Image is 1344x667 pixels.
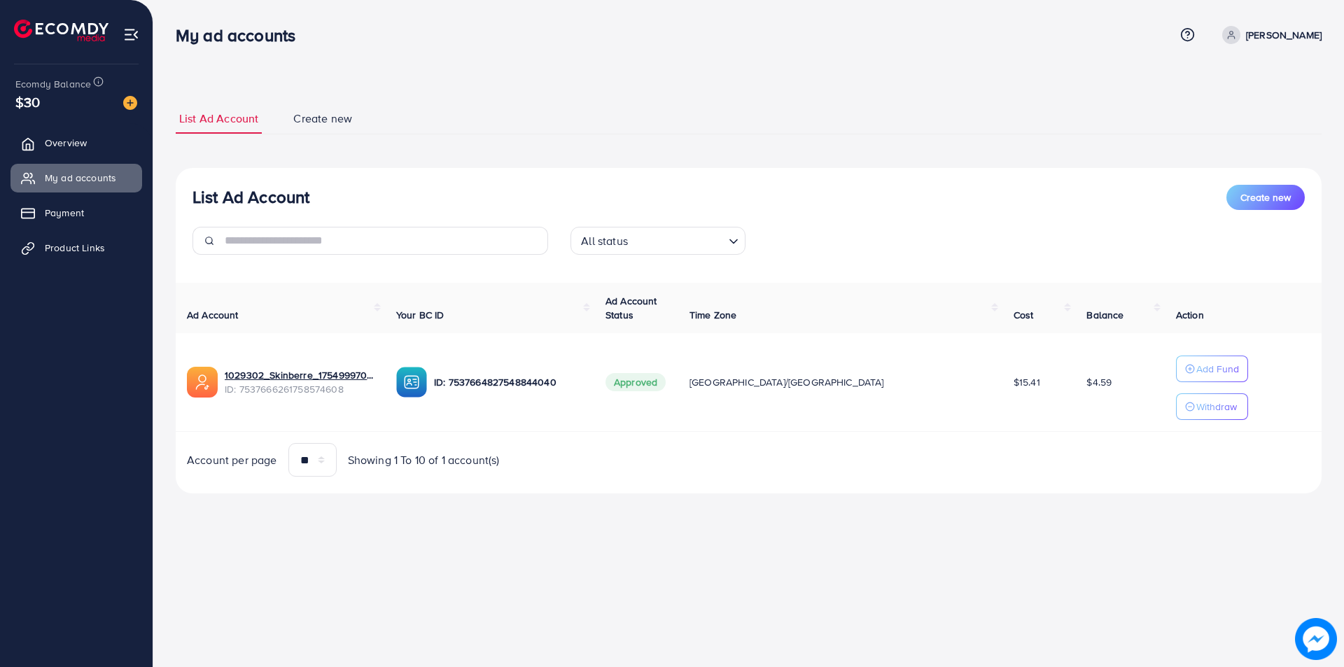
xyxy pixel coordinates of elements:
span: Account per page [187,452,277,468]
a: 1029302_Skinberre_1754999707691 [225,368,374,382]
a: [PERSON_NAME] [1217,26,1322,44]
span: Action [1176,308,1204,322]
h3: My ad accounts [176,25,307,45]
span: Showing 1 To 10 of 1 account(s) [348,452,500,468]
span: Product Links [45,241,105,255]
span: List Ad Account [179,111,258,127]
span: Balance [1086,308,1123,322]
span: Ad Account Status [605,294,657,322]
a: My ad accounts [10,164,142,192]
button: Withdraw [1176,393,1248,420]
img: image [1295,618,1337,660]
span: Create new [1240,190,1291,204]
a: Overview [10,129,142,157]
span: ID: 7537666261758574608 [225,382,374,396]
span: $4.59 [1086,375,1112,389]
a: Product Links [10,234,142,262]
img: image [123,96,137,110]
img: logo [14,20,108,41]
div: <span class='underline'>1029302_Skinberre_1754999707691</span></br>7537666261758574608 [225,368,374,397]
span: My ad accounts [45,171,116,185]
img: ic-ads-acc.e4c84228.svg [187,367,218,398]
span: Ad Account [187,308,239,322]
div: Search for option [570,227,745,255]
span: Cost [1014,308,1034,322]
h3: List Ad Account [192,187,309,207]
span: Your BC ID [396,308,444,322]
span: $15.41 [1014,375,1040,389]
span: [GEOGRAPHIC_DATA]/[GEOGRAPHIC_DATA] [689,375,884,389]
span: Ecomdy Balance [15,77,91,91]
input: Search for option [632,228,723,251]
p: Withdraw [1196,398,1237,415]
span: Payment [45,206,84,220]
p: ID: 7537664827548844040 [434,374,583,391]
span: Time Zone [689,308,736,322]
span: Create new [293,111,352,127]
button: Add Fund [1176,356,1248,382]
span: $30 [15,92,40,112]
span: Overview [45,136,87,150]
img: ic-ba-acc.ded83a64.svg [396,367,427,398]
span: Approved [605,373,666,391]
span: All status [578,231,631,251]
p: Add Fund [1196,360,1239,377]
img: menu [123,27,139,43]
a: Payment [10,199,142,227]
p: [PERSON_NAME] [1246,27,1322,43]
button: Create new [1226,185,1305,210]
